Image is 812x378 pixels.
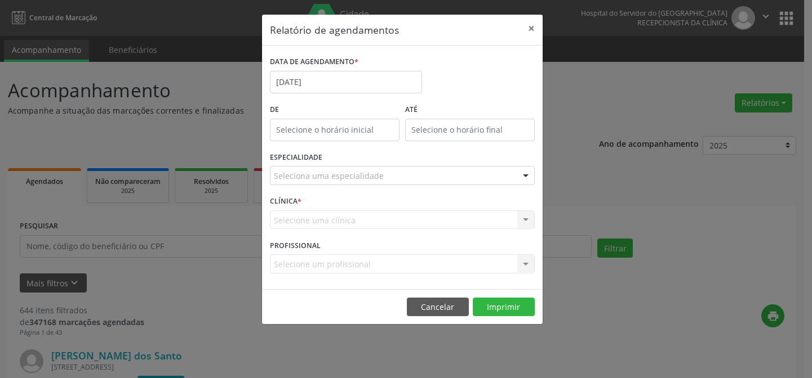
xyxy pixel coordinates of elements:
h5: Relatório de agendamentos [270,22,399,37]
input: Selecione o horário inicial [270,119,400,141]
button: Close [520,15,543,42]
input: Selecione o horário final [405,119,535,141]
label: CLÍNICA [270,193,301,210]
label: De [270,101,400,119]
label: PROFISSIONAL [270,237,321,254]
button: Cancelar [407,298,469,317]
label: DATA DE AGENDAMENTO [270,53,358,71]
span: Seleciona uma especialidade [274,170,384,182]
label: ESPECIALIDADE [270,149,322,166]
button: Imprimir [473,298,535,317]
input: Selecione uma data ou intervalo [270,71,422,93]
label: ATÉ [405,101,535,119]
